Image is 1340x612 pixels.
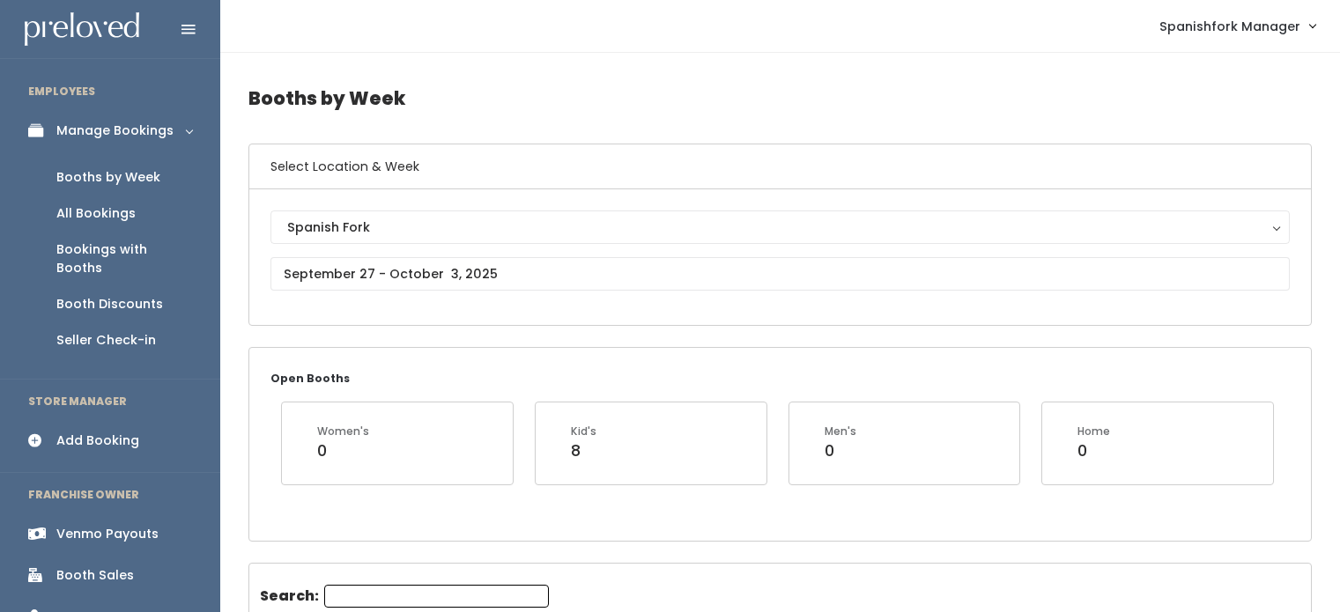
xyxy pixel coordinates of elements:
h6: Select Location & Week [249,144,1311,189]
span: Spanishfork Manager [1159,17,1300,36]
div: Seller Check-in [56,331,156,350]
div: All Bookings [56,204,136,223]
a: Spanishfork Manager [1142,7,1333,45]
div: Spanish Fork [287,218,1273,237]
button: Spanish Fork [270,210,1290,244]
div: Manage Bookings [56,122,174,140]
div: Add Booking [56,431,139,450]
div: Women's [317,424,369,439]
div: 0 [1077,439,1110,462]
div: 0 [317,439,369,462]
div: 0 [825,439,856,462]
input: Search: [324,585,549,608]
div: Men's [825,424,856,439]
div: Home [1077,424,1110,439]
input: September 27 - October 3, 2025 [270,257,1290,291]
div: Booths by Week [56,168,160,187]
label: Search: [260,585,549,608]
small: Open Booths [270,371,350,386]
div: Bookings with Booths [56,240,192,277]
div: Kid's [571,424,596,439]
div: Booth Sales [56,566,134,585]
div: Venmo Payouts [56,525,159,543]
h4: Booths by Week [248,74,1312,122]
div: 8 [571,439,596,462]
img: preloved logo [25,12,139,47]
div: Booth Discounts [56,295,163,313]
